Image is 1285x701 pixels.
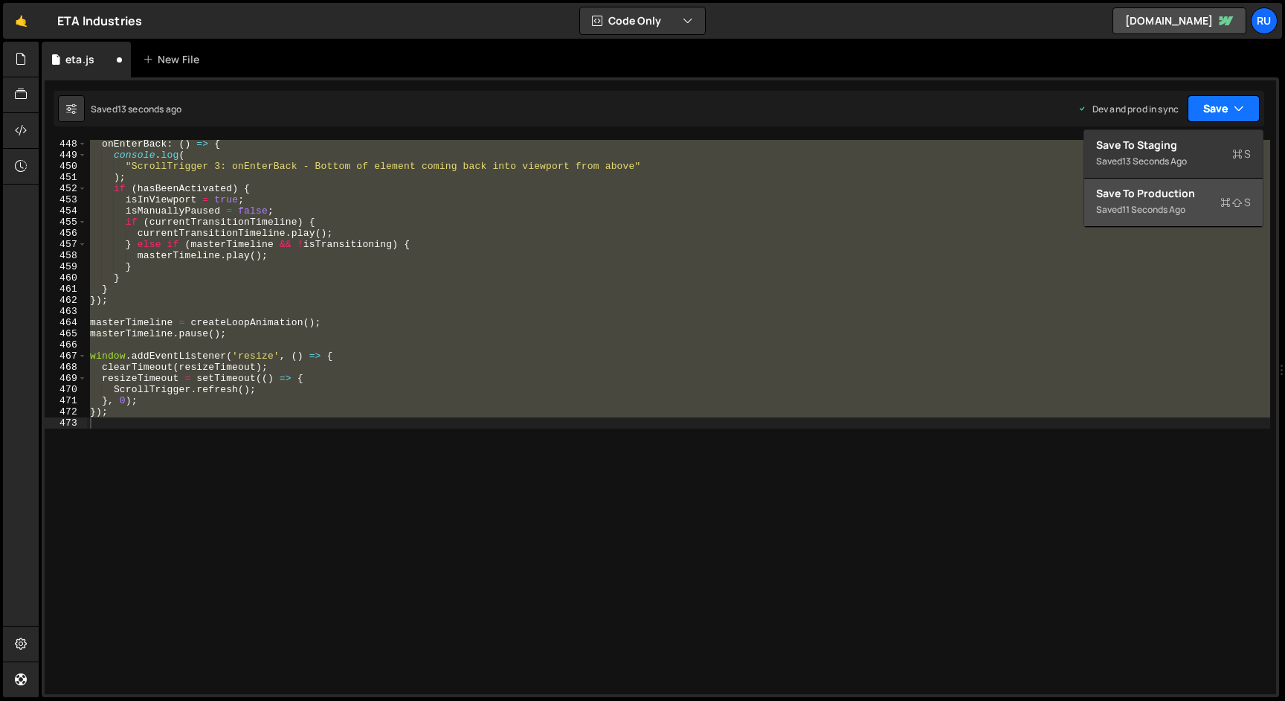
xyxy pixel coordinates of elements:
div: 455 [45,217,87,228]
div: 462 [45,295,87,306]
div: New File [143,52,205,67]
div: 452 [45,183,87,194]
div: 11 seconds ago [1122,203,1185,216]
div: 469 [45,373,87,384]
div: Save to Staging [1096,138,1251,153]
div: 459 [45,261,87,272]
button: Save [1188,95,1260,122]
div: Saved [1096,153,1251,170]
div: 449 [45,150,87,161]
button: Save to StagingS Saved13 seconds ago [1084,130,1263,179]
div: 465 [45,328,87,339]
div: 13 seconds ago [1122,155,1187,167]
div: 458 [45,250,87,261]
div: 470 [45,384,87,395]
div: 451 [45,172,87,183]
div: 460 [45,272,87,284]
button: Save to ProductionS Saved11 seconds ago [1084,179,1263,227]
button: Code Only [580,7,705,34]
span: S [1232,147,1251,161]
div: 450 [45,161,87,172]
a: 🤙 [3,3,39,39]
div: 456 [45,228,87,239]
div: 453 [45,194,87,205]
div: 454 [45,205,87,217]
div: Dev and prod in sync [1078,103,1179,115]
div: 473 [45,417,87,429]
div: 467 [45,350,87,362]
div: 468 [45,362,87,373]
div: 448 [45,138,87,150]
div: 471 [45,395,87,406]
a: Ru [1251,7,1278,34]
div: 463 [45,306,87,317]
div: 472 [45,406,87,417]
div: ETA Industries [57,12,142,30]
div: 13 seconds ago [117,103,181,115]
div: 464 [45,317,87,328]
div: Saved [91,103,181,115]
a: [DOMAIN_NAME] [1112,7,1246,34]
div: 457 [45,239,87,250]
div: Saved [1096,201,1251,219]
span: S [1220,195,1251,210]
div: 466 [45,339,87,350]
div: Save to Production [1096,186,1251,201]
div: 461 [45,284,87,295]
div: eta.js [65,52,94,67]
